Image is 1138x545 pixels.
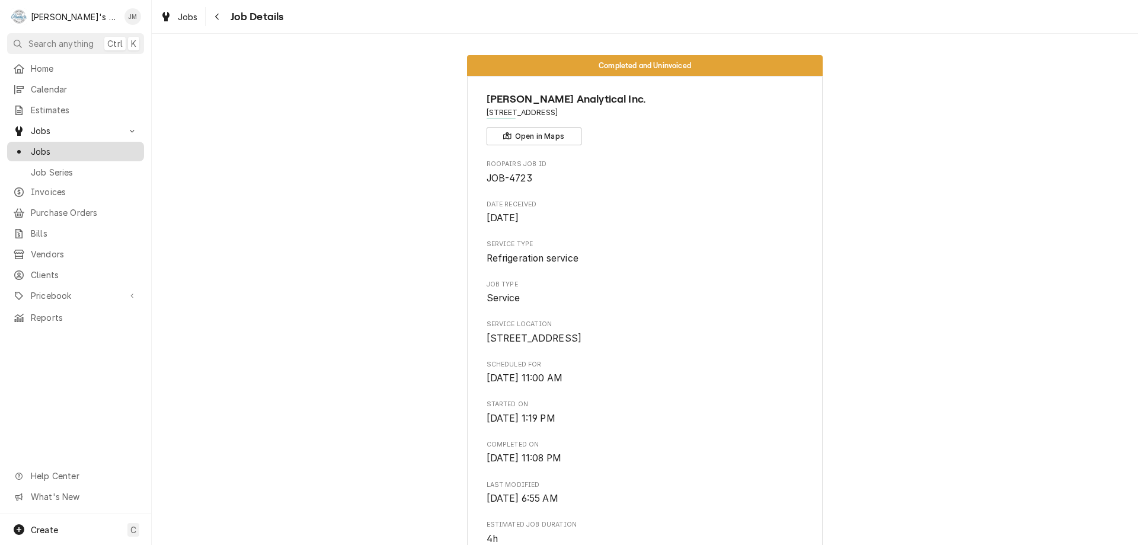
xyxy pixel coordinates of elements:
[7,308,144,327] a: Reports
[487,332,804,346] span: Service Location
[487,240,804,249] span: Service Type
[178,11,198,23] span: Jobs
[7,100,144,120] a: Estimates
[7,487,144,506] a: Go to What's New
[487,200,804,225] div: Date Received
[31,311,138,324] span: Reports
[31,227,138,240] span: Bills
[7,162,144,182] a: Job Series
[155,7,203,27] a: Jobs
[487,280,804,289] span: Job Type
[208,7,227,26] button: Navigate back
[7,79,144,99] a: Calendar
[487,91,804,107] span: Name
[31,525,58,535] span: Create
[31,206,138,219] span: Purchase Orders
[487,400,804,425] div: Started On
[31,62,138,75] span: Home
[31,83,138,95] span: Calendar
[7,121,144,141] a: Go to Jobs
[124,8,141,25] div: JM
[7,142,144,161] a: Jobs
[487,372,562,384] span: [DATE] 11:00 AM
[31,289,120,302] span: Pricebook
[467,55,823,76] div: Status
[31,11,118,23] div: [PERSON_NAME]'s Commercial Refrigeration
[31,104,138,116] span: Estimates
[487,251,804,266] span: Service Type
[31,248,138,260] span: Vendors
[28,37,94,50] span: Search anything
[487,212,519,224] span: [DATE]
[487,360,804,369] span: Scheduled For
[487,452,561,464] span: [DATE] 11:08 PM
[487,211,804,225] span: Date Received
[7,286,144,305] a: Go to Pricebook
[487,520,804,530] span: Estimated Job Duration
[131,37,136,50] span: K
[31,269,138,281] span: Clients
[487,413,555,424] span: [DATE] 1:19 PM
[487,440,804,450] span: Completed On
[7,182,144,202] a: Invoices
[487,360,804,385] div: Scheduled For
[487,280,804,305] div: Job Type
[487,371,804,385] span: Scheduled For
[7,33,144,54] button: Search anythingCtrlK
[487,412,804,426] span: Started On
[227,9,284,25] span: Job Details
[31,166,138,179] span: Job Series
[124,8,141,25] div: Jim McIntyre's Avatar
[487,320,804,329] span: Service Location
[487,493,558,504] span: [DATE] 6:55 AM
[487,492,804,506] span: Last Modified
[487,171,804,186] span: Roopairs Job ID
[31,186,138,198] span: Invoices
[487,173,532,184] span: JOB-4723
[31,145,138,158] span: Jobs
[487,333,582,344] span: [STREET_ADDRESS]
[487,240,804,265] div: Service Type
[7,244,144,264] a: Vendors
[487,160,804,185] div: Roopairs Job ID
[7,224,144,243] a: Bills
[599,62,691,69] span: Completed and Uninvoiced
[487,480,804,490] span: Last Modified
[487,253,578,264] span: Refrigeration service
[11,8,27,25] div: Rudy's Commercial Refrigeration's Avatar
[107,37,123,50] span: Ctrl
[31,470,137,482] span: Help Center
[487,107,804,118] span: Address
[7,59,144,78] a: Home
[487,320,804,345] div: Service Location
[7,265,144,285] a: Clients
[487,91,804,145] div: Client Information
[487,160,804,169] span: Roopairs Job ID
[487,291,804,305] span: Job Type
[7,466,144,486] a: Go to Help Center
[487,451,804,466] span: Completed On
[487,128,581,145] button: Open in Maps
[31,490,137,503] span: What's New
[487,440,804,466] div: Completed On
[7,203,144,222] a: Purchase Orders
[31,125,120,137] span: Jobs
[11,8,27,25] div: R
[487,292,520,304] span: Service
[487,533,498,544] span: 4h
[130,524,136,536] span: C
[487,400,804,409] span: Started On
[487,480,804,506] div: Last Modified
[487,200,804,209] span: Date Received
